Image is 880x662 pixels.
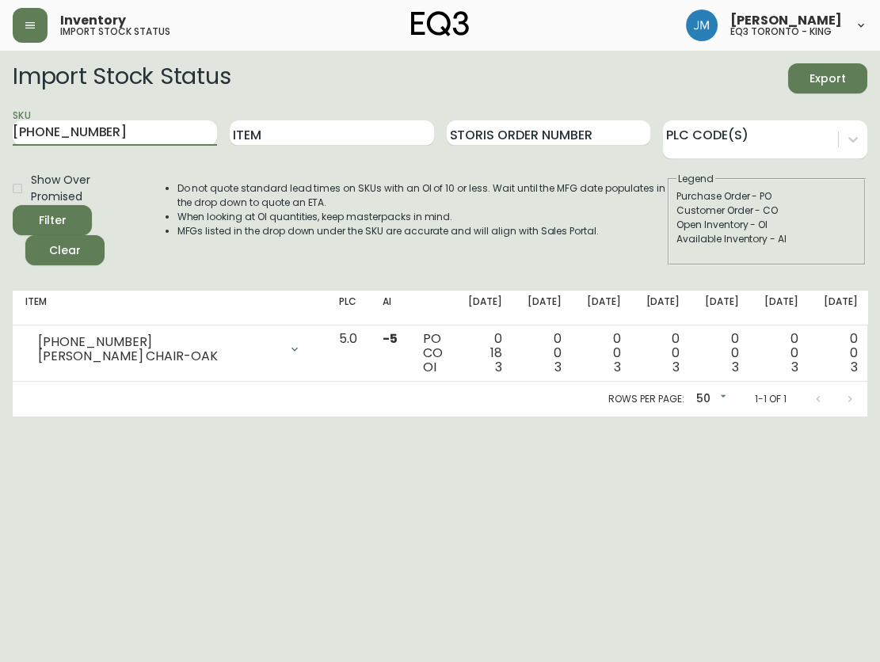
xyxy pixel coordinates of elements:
span: Inventory [60,14,126,27]
div: 0 0 [764,332,798,375]
div: Customer Order - CO [676,204,857,218]
th: [DATE] [811,291,870,325]
li: When looking at OI quantities, keep masterpacks in mind. [177,210,666,224]
th: [DATE] [692,291,752,325]
th: AI [370,291,410,325]
th: Item [13,291,326,325]
div: [PERSON_NAME] CHAIR-OAK [38,349,279,363]
span: Clear [38,241,92,261]
h2: Import Stock Status [13,63,230,93]
span: Export [801,69,855,89]
th: [DATE] [574,291,634,325]
span: 3 [732,358,739,376]
li: MFGs listed in the drop down under the SKU are accurate and will align with Sales Portal. [177,224,666,238]
legend: Legend [676,172,715,186]
div: 0 0 [824,332,858,375]
button: Export [788,63,867,93]
div: PO CO [423,332,443,375]
img: logo [411,11,470,36]
div: Open Inventory - OI [676,218,857,232]
span: 3 [554,358,562,376]
button: Filter [13,205,92,235]
span: 3 [495,358,502,376]
div: Purchase Order - PO [676,189,857,204]
th: [DATE] [752,291,811,325]
span: 3 [791,358,798,376]
th: [DATE] [455,291,515,325]
div: 0 0 [587,332,621,375]
span: 3 [851,358,858,376]
button: Clear [25,235,105,265]
h5: eq3 toronto - king [730,27,832,36]
p: 1-1 of 1 [755,392,787,406]
th: [DATE] [515,291,574,325]
div: 0 18 [468,332,502,375]
div: 0 0 [705,332,739,375]
div: [PHONE_NUMBER][PERSON_NAME] CHAIR-OAK [25,332,314,367]
li: Do not quote standard lead times on SKUs with an OI of 10 or less. Wait until the MFG date popula... [177,181,666,210]
p: Rows per page: [608,392,684,406]
h5: import stock status [60,27,170,36]
td: 5.0 [326,325,370,382]
span: Show Over Promised [31,172,133,205]
span: 3 [613,358,620,376]
div: [PHONE_NUMBER] [38,335,279,349]
span: -5 [383,329,398,348]
span: 3 [672,358,680,376]
img: b88646003a19a9f750de19192e969c24 [686,10,718,41]
div: 50 [690,386,730,413]
div: 0 0 [528,332,562,375]
th: [DATE] [633,291,692,325]
span: [PERSON_NAME] [730,14,842,27]
span: OI [423,358,436,376]
div: 0 0 [646,332,680,375]
div: Available Inventory - AI [676,232,857,246]
th: PLC [326,291,370,325]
